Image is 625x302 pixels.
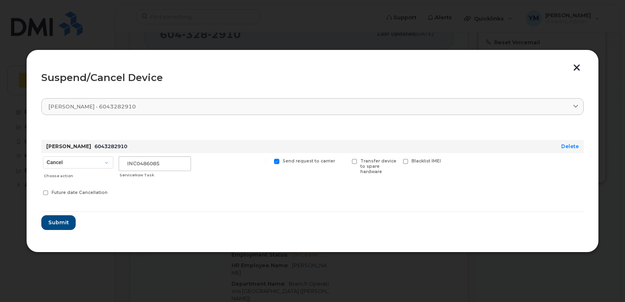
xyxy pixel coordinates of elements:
[48,103,136,110] span: [PERSON_NAME] - 6043282910
[41,98,584,115] a: [PERSON_NAME] - 6043282910
[41,73,584,83] div: Suspend/Cancel Device
[589,266,619,296] iframe: Messenger Launcher
[393,159,397,163] input: Blacklist IMEI
[561,143,579,149] a: Delete
[94,143,127,149] span: 6043282910
[264,159,268,163] input: Send request to carrier
[119,156,191,171] input: ServiceNow Task
[342,159,346,163] input: Transfer device to spare hardware
[360,158,396,174] span: Transfer device to spare hardware
[411,158,441,164] span: Blacklist IMEI
[119,172,191,178] div: ServiceNow Task
[283,158,335,164] span: Send request to carrier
